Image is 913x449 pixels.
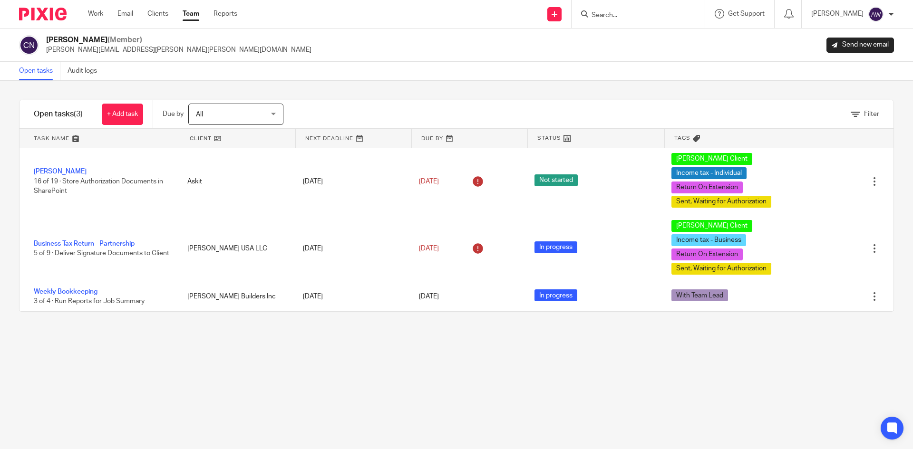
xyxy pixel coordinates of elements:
span: Get Support [728,10,765,17]
span: 3 of 4 · Run Reports for Job Summary [34,298,145,305]
input: Search [591,11,676,20]
a: Send new email [826,38,894,53]
span: Not started [534,174,578,186]
a: Clients [147,9,168,19]
a: Audit logs [68,62,104,80]
p: Due by [163,109,184,119]
a: Team [183,9,199,19]
img: svg%3E [868,7,884,22]
h1: Open tasks [34,109,83,119]
span: (3) [74,110,83,118]
span: 16 of 19 · Store Authorization Documents in SharePoint [34,178,163,195]
span: [DATE] [419,178,439,185]
span: Return On Extension [671,248,743,260]
span: Tags [674,134,690,142]
span: In progress [534,289,577,301]
img: svg%3E [19,35,39,55]
a: Work [88,9,103,19]
span: With Team Lead [671,289,728,301]
a: Email [117,9,133,19]
span: [PERSON_NAME] Client [671,153,752,165]
span: Sent, Waiting for Authorization [671,263,771,275]
a: Business Tax Return - Partnership [34,240,135,247]
a: [PERSON_NAME] [34,168,87,175]
div: [DATE] [293,172,409,191]
a: + Add task [102,104,143,125]
h2: [PERSON_NAME] [46,35,311,45]
span: 5 of 9 · Deliver Signature Documents to Client [34,250,169,257]
div: [PERSON_NAME] Builders Inc [178,287,293,306]
span: Return On Extension [671,182,743,193]
a: Open tasks [19,62,60,80]
div: [DATE] [293,287,409,306]
div: [DATE] [293,239,409,258]
div: Askit [178,172,293,191]
span: [DATE] [419,245,439,252]
span: [PERSON_NAME] Client [671,220,752,232]
p: [PERSON_NAME] [811,9,864,19]
span: Income tax - Business [671,234,746,246]
span: (Member) [107,36,142,44]
img: Pixie [19,8,67,20]
span: In progress [534,241,577,253]
div: [PERSON_NAME] USA LLC [178,239,293,258]
span: All [196,111,203,118]
span: Filter [864,111,879,117]
span: Income tax - Individual [671,167,747,179]
span: Sent, Waiting for Authorization [671,196,771,208]
span: Status [537,134,561,142]
a: Weekly Bookkeeping [34,288,97,295]
p: [PERSON_NAME][EMAIL_ADDRESS][PERSON_NAME][PERSON_NAME][DOMAIN_NAME] [46,45,311,55]
span: [DATE] [419,293,439,300]
a: Reports [214,9,237,19]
